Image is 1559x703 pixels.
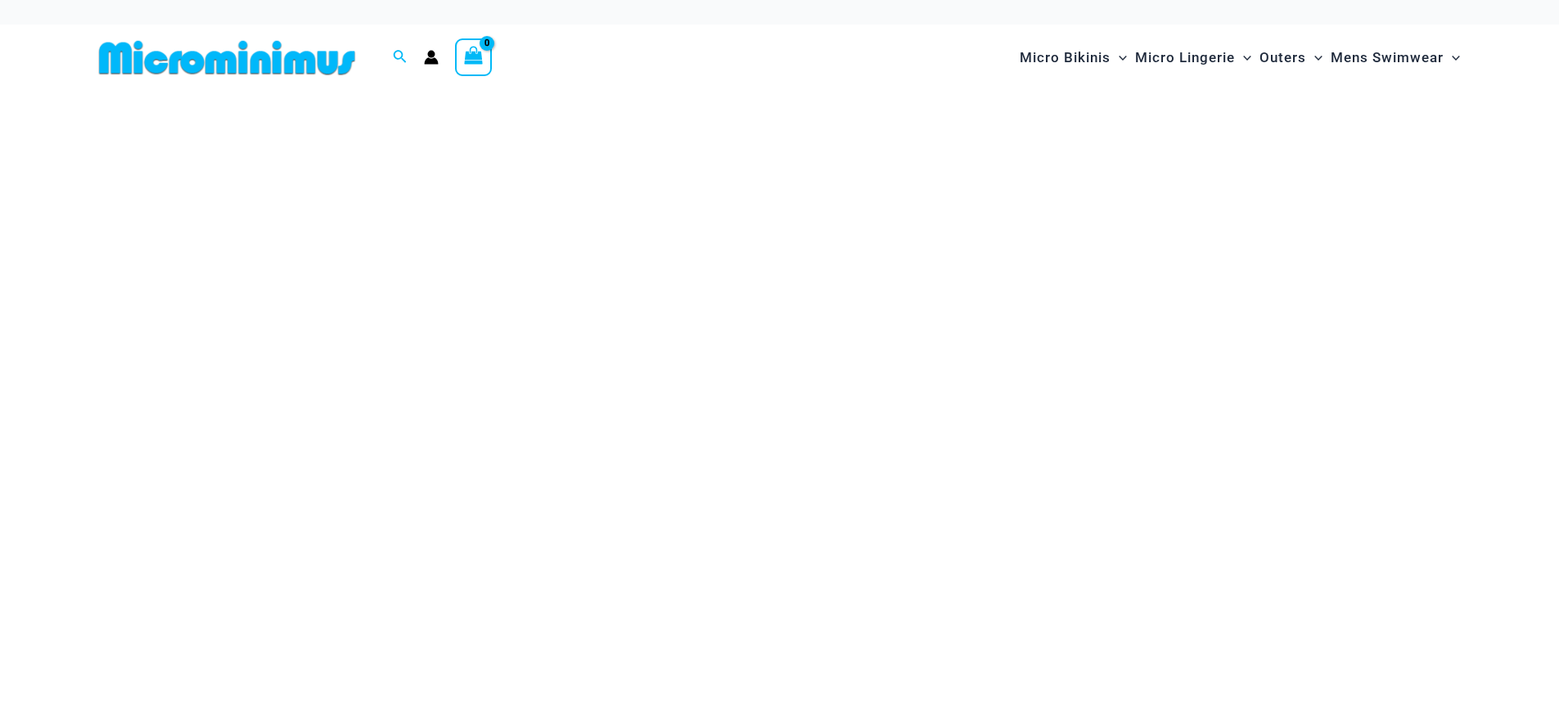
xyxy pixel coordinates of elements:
a: Mens SwimwearMenu ToggleMenu Toggle [1327,33,1464,83]
span: Outers [1259,37,1306,79]
a: View Shopping Cart, empty [455,38,493,76]
span: Menu Toggle [1306,37,1322,79]
span: Menu Toggle [1111,37,1127,79]
nav: Site Navigation [1013,30,1467,85]
span: Menu Toggle [1235,37,1251,79]
a: Micro LingerieMenu ToggleMenu Toggle [1131,33,1255,83]
a: Account icon link [424,50,439,65]
a: Micro BikinisMenu ToggleMenu Toggle [1016,33,1131,83]
img: MM SHOP LOGO FLAT [92,39,362,76]
span: Micro Bikinis [1020,37,1111,79]
span: Mens Swimwear [1331,37,1444,79]
span: Menu Toggle [1444,37,1460,79]
span: Micro Lingerie [1135,37,1235,79]
a: Search icon link [393,47,408,68]
a: OutersMenu ToggleMenu Toggle [1255,33,1327,83]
